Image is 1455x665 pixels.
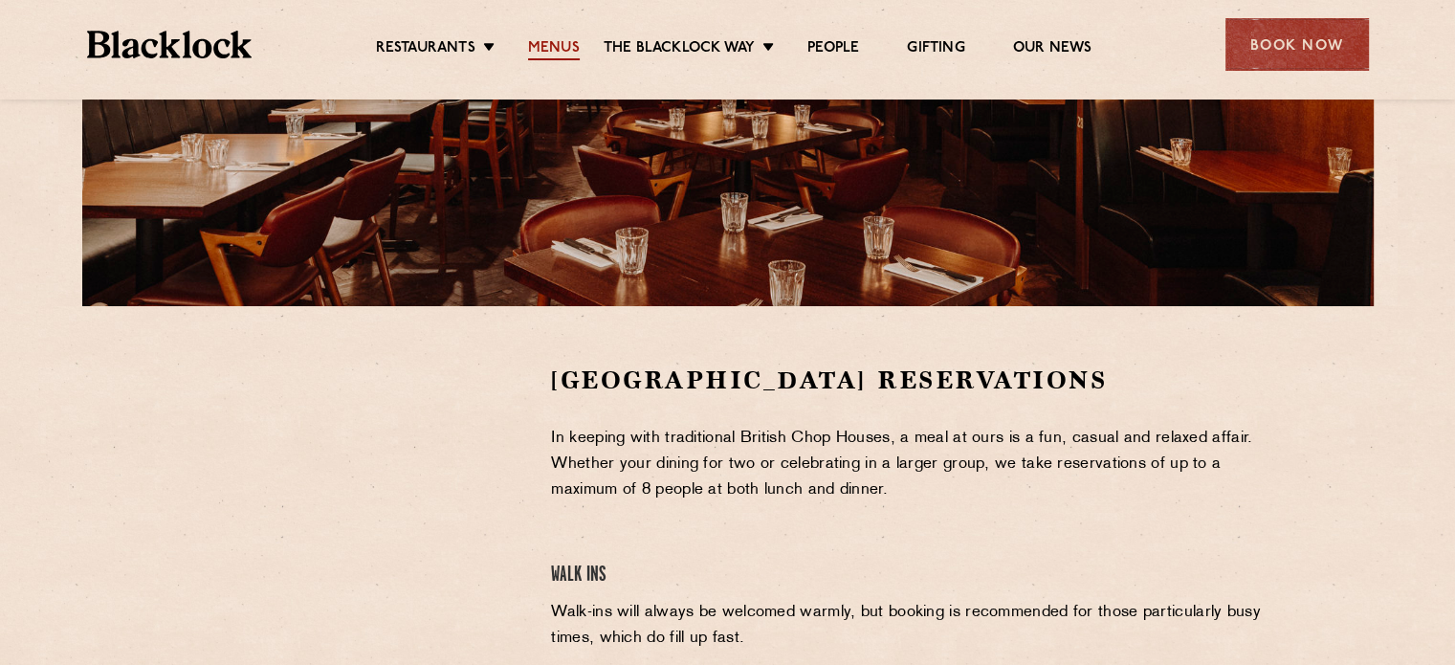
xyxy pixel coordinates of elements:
[807,39,859,60] a: People
[239,364,453,652] iframe: OpenTable make booking widget
[907,39,964,60] a: Gifting
[604,39,755,60] a: The Blacklock Way
[376,39,475,60] a: Restaurants
[551,563,1285,588] h4: Walk Ins
[551,600,1285,652] p: Walk-ins will always be welcomed warmly, but booking is recommended for those particularly busy t...
[551,426,1285,503] p: In keeping with traditional British Chop Houses, a meal at ours is a fun, casual and relaxed affa...
[1225,18,1369,71] div: Book Now
[1013,39,1092,60] a: Our News
[87,31,253,58] img: BL_Textured_Logo-footer-cropped.svg
[528,39,580,60] a: Menus
[551,364,1285,397] h2: [GEOGRAPHIC_DATA] Reservations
